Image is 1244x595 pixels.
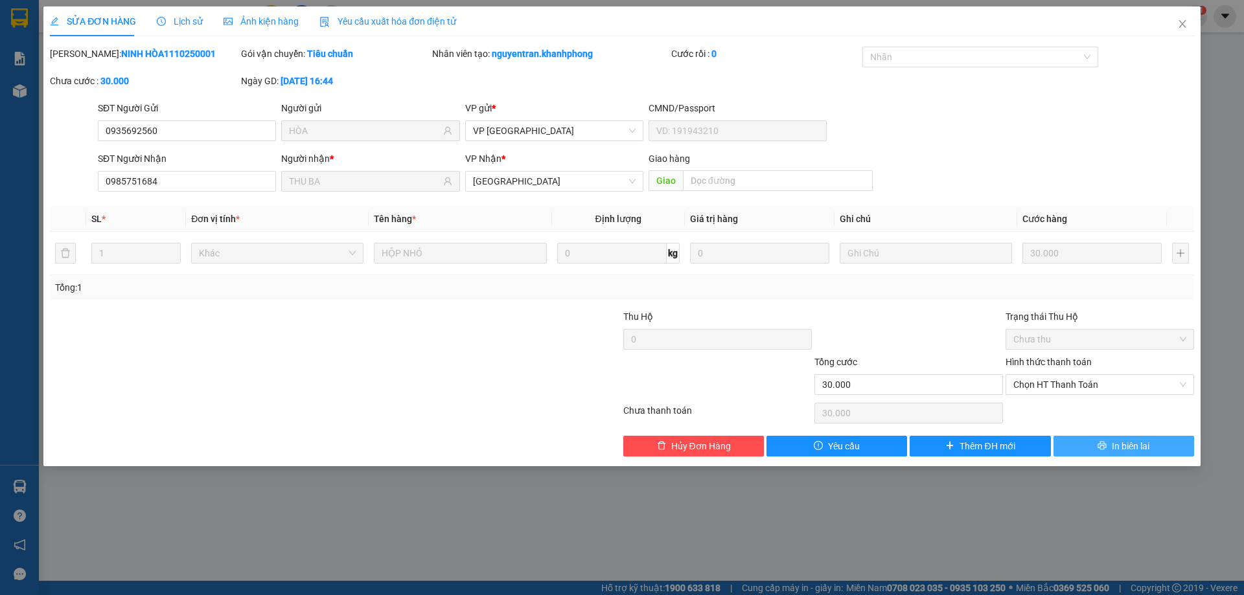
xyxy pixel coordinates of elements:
div: VP gửi [465,101,643,115]
span: user [443,177,452,186]
input: Dọc đường [683,170,873,191]
div: Gói vận chuyển: [241,47,430,61]
span: Tên hàng [374,214,416,224]
button: printerIn biên lai [1054,436,1194,456]
span: close [1177,19,1188,29]
div: SĐT Người Nhận [98,152,276,166]
div: Người nhận [281,152,459,166]
input: VD: 191943210 [649,120,827,141]
span: Hủy Đơn Hàng [671,439,731,453]
b: NINH HÒA1110250001 [121,49,216,59]
span: printer [1098,441,1107,451]
span: Lịch sử [157,16,203,27]
b: [DATE] 16:44 [281,76,333,86]
span: picture [224,17,233,26]
div: Trạng thái Thu Hộ [1006,309,1194,324]
button: exclamation-circleYêu cầu [766,436,907,456]
button: plusThêm ĐH mới [910,436,1050,456]
input: 0 [690,243,829,264]
span: Yêu cầu xuất hóa đơn điện tử [319,16,456,27]
input: 0 [1022,243,1162,264]
span: VP Nhận [465,153,501,164]
span: In biên lai [1112,439,1149,453]
span: Tổng cước [814,357,857,367]
span: delete [657,441,666,451]
span: Đơn vị tính [191,214,240,224]
span: Cước hàng [1022,214,1067,224]
span: Giao hàng [649,153,690,164]
button: delete [55,243,76,264]
span: Định lượng [595,214,641,224]
b: 0 [711,49,717,59]
div: Cước rồi : [671,47,860,61]
span: user [443,126,452,135]
div: SĐT Người Gửi [98,101,276,115]
div: Nhân viên tạo: [432,47,669,61]
input: VD: Bàn, Ghế [374,243,546,264]
span: plus [945,441,954,451]
span: SL [91,214,102,224]
span: Yêu cầu [828,439,860,453]
b: 30.000 [100,76,129,86]
input: Ghi Chú [840,243,1012,264]
span: Thêm ĐH mới [960,439,1015,453]
span: VP Ninh Hòa [473,121,636,140]
button: Close [1164,6,1201,43]
span: Khác [199,243,356,263]
b: nguyentran.khanhphong [492,49,593,59]
label: Hình thức thanh toán [1006,357,1092,367]
span: Thu Hộ [623,311,653,322]
span: Ảnh kiện hàng [224,16,299,27]
div: Tổng: 1 [55,280,480,295]
div: Chưa cước : [50,74,238,88]
div: Ngày GD: [241,74,430,88]
button: plus [1172,243,1189,264]
span: Chọn HT Thanh Toán [1013,375,1186,394]
span: kg [667,243,680,264]
div: CMND/Passport [649,101,827,115]
span: Chưa thu [1013,330,1186,349]
span: Đà Lạt [473,172,636,191]
th: Ghi chú [835,207,1017,232]
img: icon [319,17,330,27]
span: edit [50,17,59,26]
span: clock-circle [157,17,166,26]
b: Tiêu chuẩn [307,49,353,59]
span: Giá trị hàng [690,214,738,224]
input: Tên người nhận [289,174,440,188]
span: Giao [649,170,683,191]
div: Người gửi [281,101,459,115]
div: Chưa thanh toán [622,403,813,426]
span: SỬA ĐƠN HÀNG [50,16,136,27]
div: [PERSON_NAME]: [50,47,238,61]
button: deleteHủy Đơn Hàng [623,436,764,456]
input: Tên người gửi [289,124,440,138]
span: exclamation-circle [814,441,823,451]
